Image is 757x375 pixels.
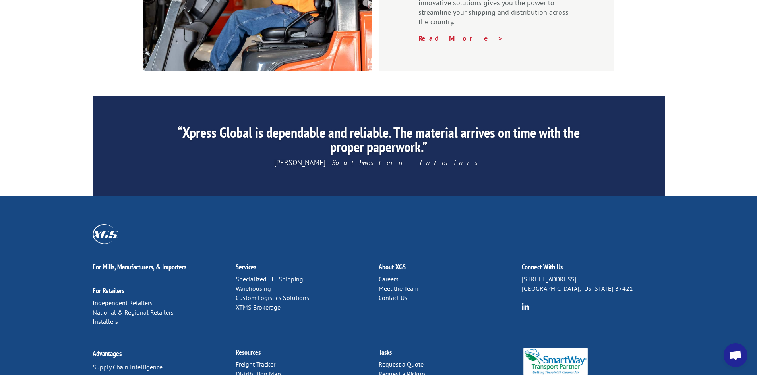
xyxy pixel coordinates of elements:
[93,262,186,271] a: For Mills, Manufacturers, & Importers
[236,360,275,368] a: Freight Tracker
[418,34,503,43] a: Read More >
[93,363,163,371] a: Supply Chain Intelligence
[332,158,483,167] em: Southwestern Interiors
[93,317,118,325] a: Installers
[379,360,424,368] a: Request a Quote
[236,275,303,283] a: Specialized LTL Shipping
[93,308,174,316] a: National & Regional Retailers
[236,303,281,311] a: XTMS Brokerage
[724,343,747,367] a: Open chat
[522,275,665,294] p: [STREET_ADDRESS] [GEOGRAPHIC_DATA], [US_STATE] 37421
[522,303,529,310] img: group-6
[167,158,590,167] p: [PERSON_NAME] –
[379,262,406,271] a: About XGS
[236,348,261,357] a: Resources
[236,262,256,271] a: Services
[379,285,418,292] a: Meet the Team
[167,125,590,158] h2: “Xpress Global is dependable and reliable. The material arrives on time with the proper paperwork.”
[236,285,271,292] a: Warehousing
[379,294,407,302] a: Contact Us
[379,275,399,283] a: Careers
[93,349,122,358] a: Advantages
[236,294,309,302] a: Custom Logistics Solutions
[93,299,153,307] a: Independent Retailers
[93,224,118,244] img: XGS_Logos_ALL_2024_All_White
[522,263,665,275] h2: Connect With Us
[379,349,522,360] h2: Tasks
[93,286,124,295] a: For Retailers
